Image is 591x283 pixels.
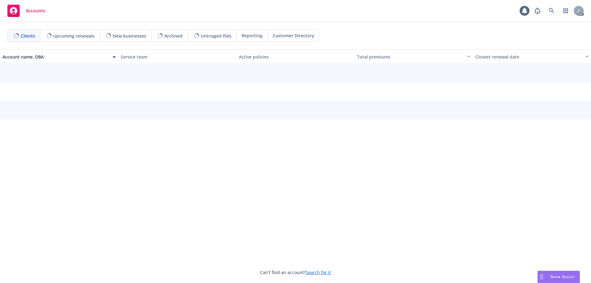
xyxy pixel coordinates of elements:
span: Untriaged files [201,33,231,39]
button: Service team [118,49,236,64]
span: Customer Directory [273,32,314,39]
span: Upcoming renewals [53,33,94,39]
a: Report a Bug [531,5,544,17]
button: Closest renewal date [473,49,591,64]
button: Nova Assist [537,271,580,283]
span: Can't find an account? [260,269,331,276]
a: Search [545,5,558,17]
span: Accounts [26,8,45,13]
div: Closest renewal date [475,54,582,60]
div: Drag to move [538,271,545,283]
a: Accounts [5,2,48,19]
button: Active policies [236,49,355,64]
span: Nova Assist [550,274,575,279]
div: Total premiums [357,54,464,60]
span: Archived [164,33,183,39]
div: Active policies [239,54,352,60]
a: Switch app [560,5,572,17]
a: Search for it [306,269,331,275]
span: Reporting [242,32,263,39]
div: Service team [121,54,234,60]
button: Total premiums [355,49,473,64]
span: New businesses [113,33,146,39]
div: Account name, DBA [2,54,109,60]
span: Clients [21,33,35,39]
